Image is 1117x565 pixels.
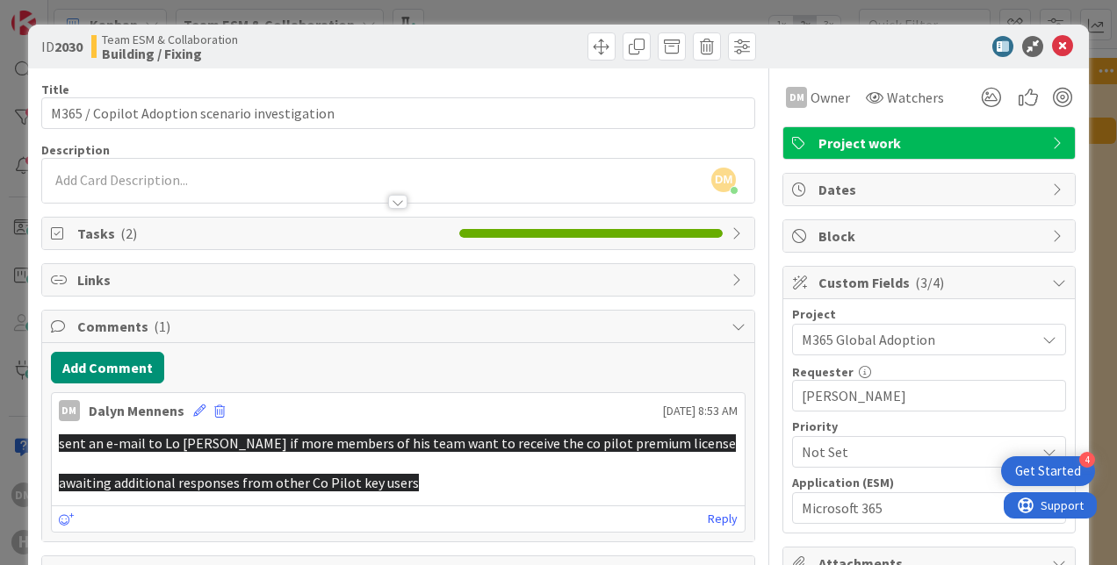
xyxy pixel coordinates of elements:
[41,82,69,97] label: Title
[59,434,736,452] span: sent an e-mail to Lo [PERSON_NAME] if more members of his team want to receive the co pilot premi...
[818,272,1043,293] span: Custom Fields
[89,400,184,421] div: Dalyn Mennens
[802,327,1027,352] span: M365 Global Adoption
[37,3,80,24] span: Support
[792,420,1066,433] div: Priority
[51,352,164,383] button: Add Comment
[887,87,944,108] span: Watchers
[41,36,83,57] span: ID
[54,38,83,55] b: 2030
[1001,456,1095,486] div: Open Get Started checklist, remaining modules: 4
[77,316,723,337] span: Comments
[41,142,110,158] span: Description
[818,225,1043,247] span: Block
[41,97,755,129] input: type card name here...
[59,400,80,421] div: DM
[708,508,738,530] a: Reply
[802,496,1027,520] span: Microsoft 365
[77,223,450,244] span: Tasks
[792,308,1066,320] div: Project
[120,225,137,242] span: ( 2 )
[818,132,1043,154] span: Project work
[786,87,807,108] div: DM
[915,274,944,291] span: ( 3/4 )
[811,87,850,108] span: Owner
[663,402,738,420] span: [DATE] 8:53 AM
[792,476,1066,489] div: Application (ESM)
[818,179,1043,200] span: Dates
[1079,452,1095,468] div: 4
[711,168,736,192] span: DM
[102,46,238,61] b: Building / Fixing
[1015,462,1081,480] div: Get Started
[792,364,854,380] label: Requester
[802,440,1027,464] span: Not Set
[102,32,238,46] span: Team ESM & Collaboration
[59,474,419,491] span: awaiting additional responses from other Co Pilot key users
[154,318,170,335] span: ( 1 )
[77,269,723,290] span: Links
